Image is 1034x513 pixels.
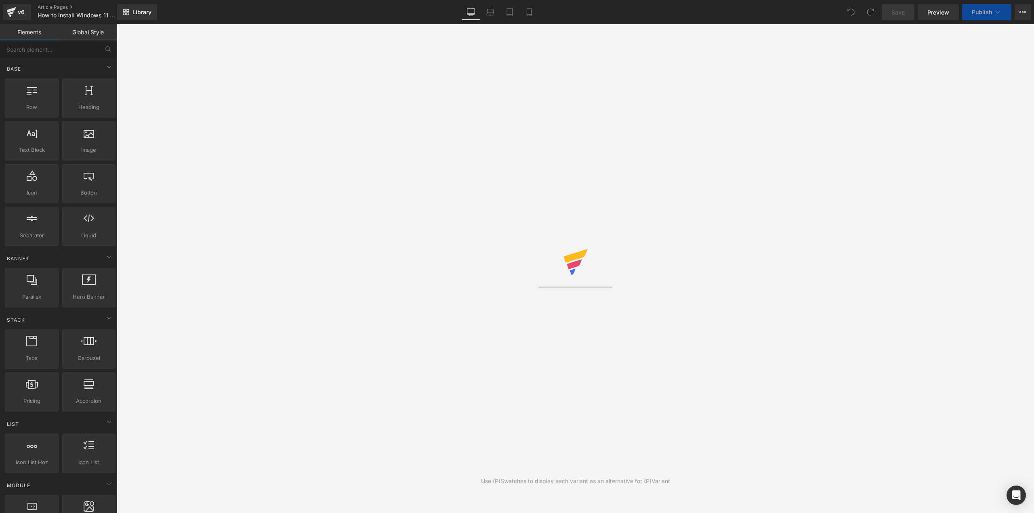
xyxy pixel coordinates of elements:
[6,420,20,428] span: List
[38,12,115,19] span: How to install Windows 11 on a HP laptop
[843,4,859,20] button: Undo
[64,146,113,154] span: Image
[481,4,500,20] a: Laptop
[64,293,113,301] span: Hero Banner
[461,4,481,20] a: Desktop
[962,4,1011,20] button: Publish
[7,397,56,405] span: Pricing
[64,231,113,240] span: Liquid
[3,4,31,20] a: v6
[891,8,905,17] span: Save
[500,4,519,20] a: Tablet
[7,458,56,467] span: Icon List Hoz
[519,4,539,20] a: Mobile
[862,4,878,20] button: Redo
[7,293,56,301] span: Parallax
[7,188,56,197] span: Icon
[972,9,992,15] span: Publish
[7,146,56,154] span: Text Block
[64,354,113,362] span: Carousel
[59,24,117,40] a: Global Style
[64,103,113,111] span: Heading
[64,458,113,467] span: Icon List
[6,65,22,73] span: Base
[1007,486,1026,505] div: Open Intercom Messenger
[16,7,26,17] div: v6
[7,231,56,240] span: Separator
[7,354,56,362] span: Tabs
[6,482,31,489] span: Module
[918,4,959,20] a: Preview
[1015,4,1031,20] button: More
[927,8,949,17] span: Preview
[64,188,113,197] span: Button
[117,4,157,20] a: New Library
[7,103,56,111] span: Row
[6,316,26,324] span: Stack
[132,8,151,16] span: Library
[64,397,113,405] span: Accordion
[481,477,670,486] div: Use (P)Swatches to display each variant as an alternative for (P)Variant
[6,255,30,262] span: Banner
[38,4,130,10] a: Article Pages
